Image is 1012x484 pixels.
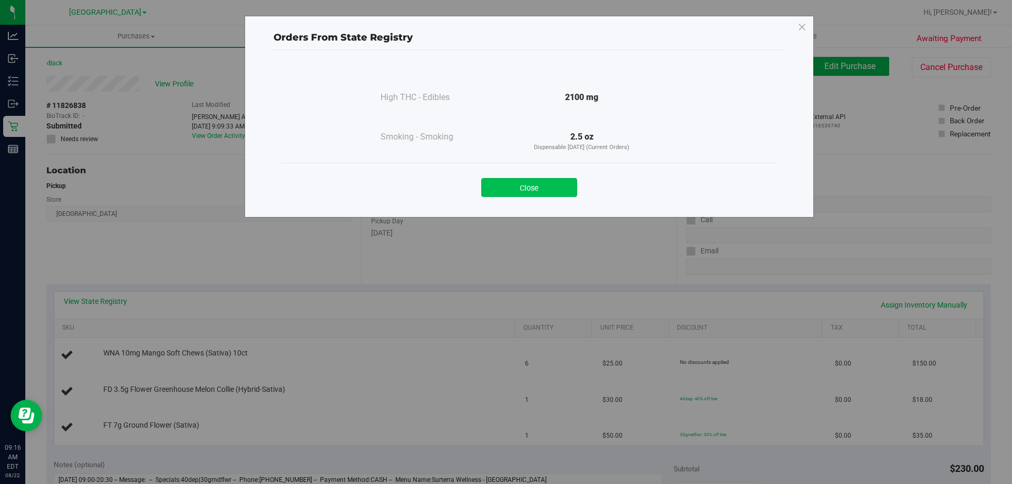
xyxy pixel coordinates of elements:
div: 2100 mg [486,91,678,104]
iframe: Resource center [11,400,42,431]
p: Dispensable [DATE] (Current Orders) [486,143,678,152]
div: High THC - Edibles [381,91,486,104]
button: Close [481,178,577,197]
div: 2.5 oz [486,131,678,152]
div: Smoking - Smoking [381,131,486,143]
span: Orders From State Registry [274,32,413,43]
